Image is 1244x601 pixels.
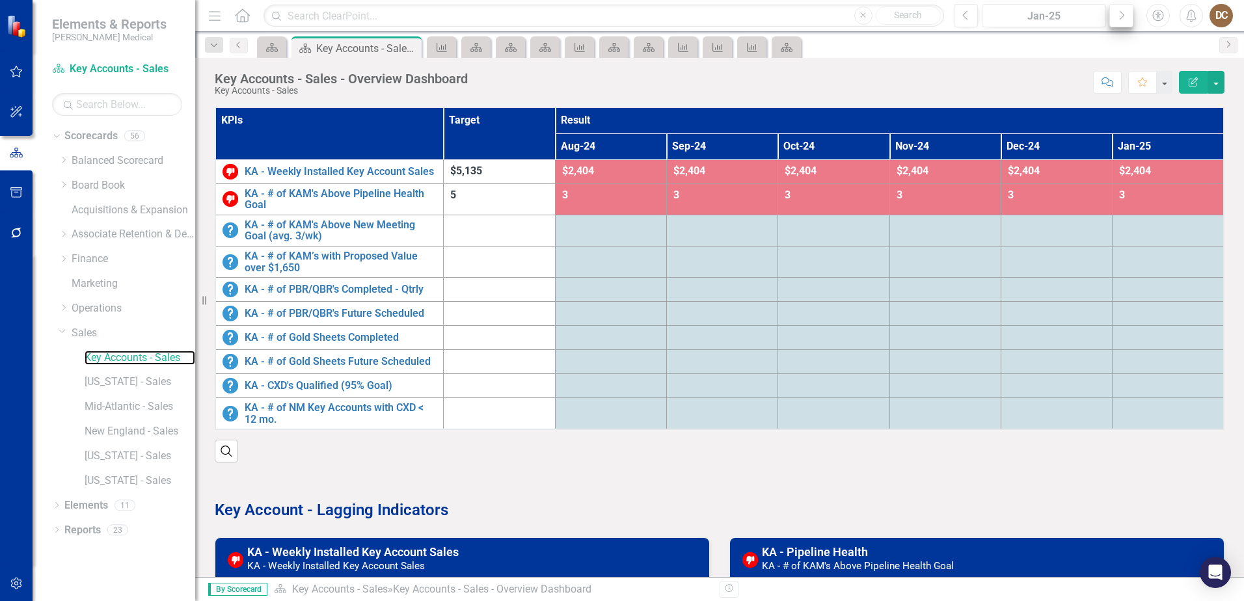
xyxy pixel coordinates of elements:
[245,356,437,367] a: KA - # of Gold Sheets Future Scheduled
[1008,189,1014,201] span: 3
[215,398,444,430] td: Double-Click to Edit Right Click for Context Menu
[245,219,437,242] a: KA - # of KAM's Above New Meeting Goal (avg. 3/wk)
[6,14,29,38] img: ClearPoint Strategy
[124,131,145,142] div: 56
[85,375,195,390] a: [US_STATE] - Sales
[85,449,195,464] a: [US_STATE] - Sales
[72,252,195,267] a: Finance
[894,10,922,20] span: Search
[215,159,444,183] td: Double-Click to Edit Right Click for Context Menu
[247,560,425,572] small: KA - Weekly Installed Key Account Sales
[72,276,195,291] a: Marketing
[72,154,195,168] a: Balanced Scorecard
[982,4,1106,27] button: Jan-25
[1119,165,1151,177] span: $2,404
[215,86,468,96] div: Key Accounts - Sales
[52,16,167,32] span: Elements & Reports
[85,474,195,488] a: [US_STATE] - Sales
[223,191,238,207] img: Below Target
[897,189,902,201] span: 3
[1119,189,1125,201] span: 3
[215,183,444,215] td: Double-Click to Edit Right Click for Context Menu
[64,523,101,538] a: Reports
[215,302,444,326] td: Double-Click to Edit Right Click for Context Menu
[72,203,195,218] a: Acquisitions & Expansion
[245,166,437,178] a: KA - Weekly Installed Key Account Sales
[223,378,238,394] img: No Information
[245,284,437,295] a: KA - # of PBR/QBR's Completed - Qtrly
[223,282,238,297] img: No Information
[72,326,195,341] a: Sales
[897,165,928,177] span: $2,404
[85,424,195,439] a: New England - Sales
[292,583,388,595] a: Key Accounts - Sales
[673,189,679,201] span: 3
[52,93,182,116] input: Search Below...
[115,500,135,511] div: 11
[562,165,594,177] span: $2,404
[215,374,444,398] td: Double-Click to Edit Right Click for Context Menu
[274,582,710,597] div: »
[52,32,167,42] small: [PERSON_NAME] Medical
[215,501,448,519] strong: Key Account - Lagging Indicators
[762,560,954,572] small: KA - # of KAM's Above Pipeline Health Goal
[215,350,444,374] td: Double-Click to Edit Right Click for Context Menu
[64,498,108,513] a: Elements
[223,354,238,369] img: No Information
[215,278,444,302] td: Double-Click to Edit Right Click for Context Menu
[450,165,482,177] span: $5,135
[208,583,267,596] span: By Scorecard
[85,399,195,414] a: Mid-Atlantic - Sales
[228,552,243,568] img: Below Target
[247,545,459,559] a: KA - Weekly Installed Key Account Sales
[316,40,418,57] div: Key Accounts - Sales - Overview Dashboard
[215,247,444,278] td: Double-Click to Edit Right Click for Context Menu
[245,332,437,343] a: KA - # of Gold Sheets Completed
[72,301,195,316] a: Operations
[107,524,128,535] div: 23
[85,351,195,366] a: Key Accounts - Sales
[72,178,195,193] a: Board Book
[245,188,437,211] a: KA - # of KAM's Above Pipeline Health Goal
[450,189,456,201] span: 5
[742,552,758,568] img: Below Target
[876,7,941,25] button: Search
[393,583,591,595] div: Key Accounts - Sales - Overview Dashboard
[223,406,238,421] img: No Information
[72,227,195,242] a: Associate Retention & Development
[223,222,238,238] img: No Information
[562,189,568,201] span: 3
[64,129,118,144] a: Scorecards
[762,545,868,559] a: KA - Pipeline Health
[245,250,437,273] a: KA - # of KAM’s with Proposed Value over $1,650
[215,215,444,246] td: Double-Click to Edit Right Click for Context Menu
[215,326,444,350] td: Double-Click to Edit Right Click for Context Menu
[245,402,437,425] a: KA - # of NM Key Accounts with CXD < 12 mo.
[223,164,238,180] img: Below Target
[673,165,705,177] span: $2,404
[215,72,468,86] div: Key Accounts - Sales - Overview Dashboard
[245,380,437,392] a: KA - CXD's Qualified (95% Goal)
[785,189,791,201] span: 3
[986,8,1102,24] div: Jan-25
[245,308,437,319] a: KA - # of PBR/QBR's Future Scheduled
[223,306,238,321] img: No Information
[264,5,944,27] input: Search ClearPoint...
[52,62,182,77] a: Key Accounts - Sales
[1210,4,1233,27] button: DC
[223,254,238,270] img: No Information
[1008,165,1040,177] span: $2,404
[223,330,238,345] img: No Information
[1200,557,1231,588] div: Open Intercom Messenger
[785,165,817,177] span: $2,404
